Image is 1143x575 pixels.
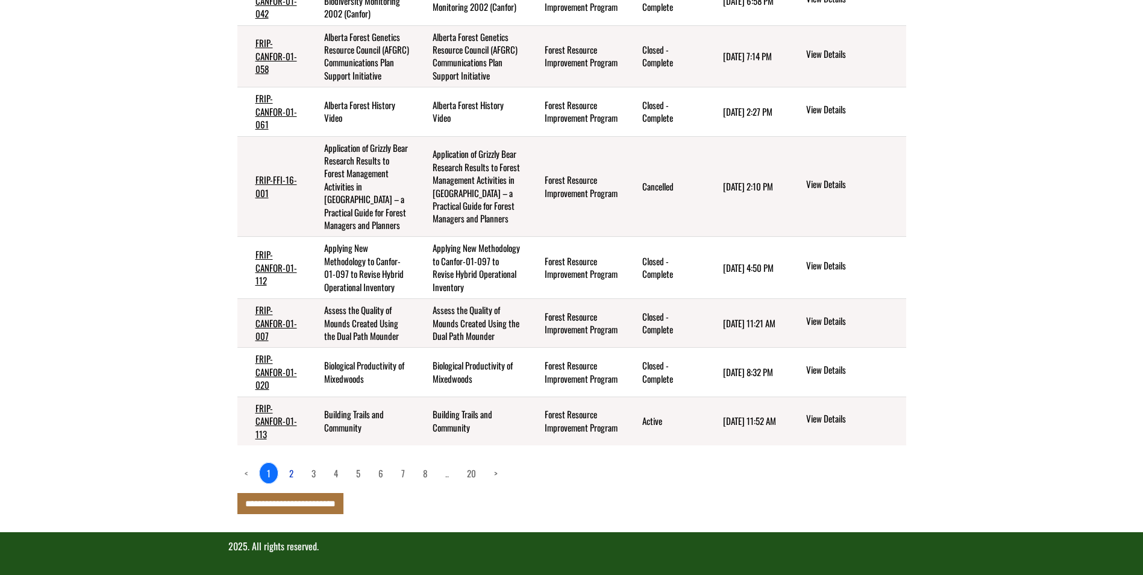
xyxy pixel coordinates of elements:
td: Assess the Quality of Mounds Created Using the Dual Path Mounder [306,299,415,348]
a: FRIP-CANFOR-01-061 [255,92,297,131]
td: Application of Grizzly Bear Research Results to Forest Management Activities in Alberta – a Pract... [415,136,526,237]
td: 1/30/2025 11:21 AM [705,299,786,348]
span: . All rights reserved. [248,539,319,553]
td: Application of Grizzly Bear Research Results to Forest Management Activities in Alberta – a Pract... [306,136,415,237]
td: action menu [786,237,906,299]
td: 5/7/2025 4:50 PM [705,237,786,299]
td: 9/11/2025 11:52 AM [705,397,786,445]
td: action menu [786,136,906,237]
td: Alberta Forest History Video [415,87,526,136]
td: FRIP-CANFOR-01-020 [237,348,307,397]
a: Load more pages [438,463,456,483]
time: [DATE] 11:21 AM [723,316,775,330]
a: FRIP-CANFOR-01-113 [255,401,297,441]
td: Alberta Forest Genetics Resource Council (AFGRC) Communications Plan Support Initiative [415,25,526,87]
td: Building Trails and Community [306,397,415,445]
td: FRIP-CANFOR-01-007 [237,299,307,348]
td: Closed - Complete [624,348,705,397]
a: Previous page [237,463,255,483]
td: Forest Resource Improvement Program [527,237,624,299]
td: Applying New Methodology to Canfor-01-097 to Revise Hybrid Operational Inventory [306,237,415,299]
td: FRIP-CANFOR-01-113 [237,397,307,445]
td: Alberta Forest Genetics Resource Council (AFGRC) Communications Plan Support Initiative [306,25,415,87]
td: FRIP-FFI-16-001 [237,136,307,237]
td: action menu [786,25,906,87]
p: 2025 [228,539,915,553]
a: View details [806,48,901,62]
td: Forest Resource Improvement Program [527,348,624,397]
a: page 7 [394,463,412,483]
td: Closed - Complete [624,87,705,136]
td: Biological Productivity of Mixedwoods [415,348,526,397]
a: page 2 [282,463,301,483]
td: action menu [786,348,906,397]
time: [DATE] 11:52 AM [723,414,776,427]
td: Assess the Quality of Mounds Created Using the Dual Path Mounder [415,299,526,348]
a: View details [806,259,901,274]
a: page 6 [371,463,390,483]
td: action menu [786,397,906,445]
td: Alberta Forest History Video [306,87,415,136]
a: page 3 [304,463,323,483]
td: Applying New Methodology to Canfor-01-097 to Revise Hybrid Operational Inventory [415,237,526,299]
td: 6/8/2025 2:10 PM [705,136,786,237]
a: View details [806,315,901,329]
time: [DATE] 2:27 PM [723,105,772,118]
td: Forest Resource Improvement Program [527,299,624,348]
a: page 4 [327,463,345,483]
time: [DATE] 7:14 PM [723,49,772,63]
td: Active [624,397,705,445]
td: 8/19/2024 2:27 PM [705,87,786,136]
a: page 8 [416,463,434,483]
td: Forest Resource Improvement Program [527,87,624,136]
td: Closed - Complete [624,237,705,299]
time: [DATE] 8:32 PM [723,365,773,379]
td: Forest Resource Improvement Program [527,397,624,445]
a: page 20 [460,463,483,483]
td: Biological Productivity of Mixedwoods [306,348,415,397]
td: FRIP-CANFOR-01-058 [237,25,307,87]
a: 1 [259,462,278,484]
td: Cancelled [624,136,705,237]
a: FRIP-CANFOR-01-112 [255,248,297,287]
td: FRIP-CANFOR-01-112 [237,237,307,299]
a: FRIP-CANFOR-01-020 [255,352,297,391]
a: FRIP-CANFOR-01-007 [255,303,297,342]
a: FRIP-CANFOR-01-058 [255,36,297,75]
td: action menu [786,299,906,348]
a: View details [806,363,901,378]
td: 3/2/2025 8:32 PM [705,348,786,397]
td: Closed - Complete [624,25,705,87]
td: Closed - Complete [624,299,705,348]
a: View details [806,412,901,427]
a: Next page [487,463,505,483]
td: action menu [786,87,906,136]
td: Forest Resource Improvement Program [527,25,624,87]
time: [DATE] 2:10 PM [723,180,773,193]
td: FRIP-CANFOR-01-061 [237,87,307,136]
time: [DATE] 4:50 PM [723,261,774,274]
td: 3/3/2025 7:14 PM [705,25,786,87]
td: Building Trails and Community [415,397,526,445]
td: Forest Resource Improvement Program [527,136,624,237]
a: FRIP-FFI-16-001 [255,173,297,199]
a: View details [806,103,901,118]
a: View details [806,178,901,192]
a: page 5 [349,463,368,483]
